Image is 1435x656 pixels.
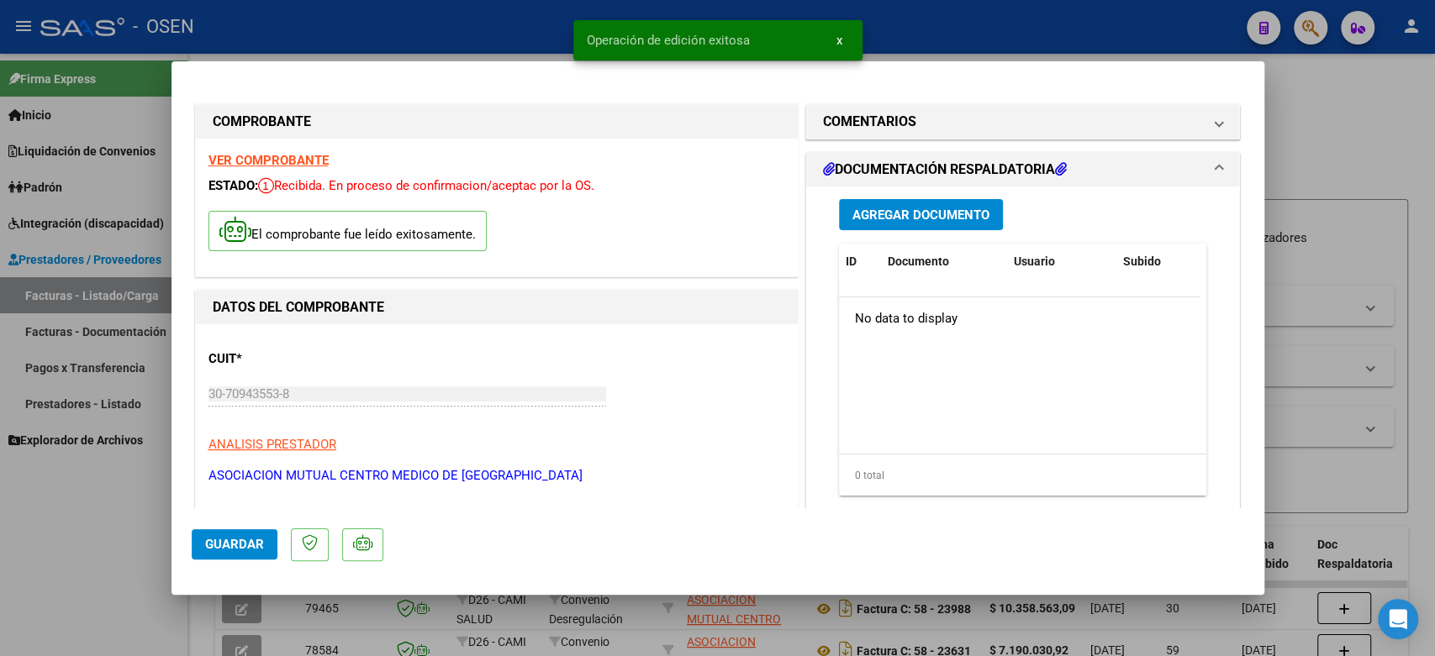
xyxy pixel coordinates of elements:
[1116,244,1200,280] datatable-header-cell: Subido
[881,244,1007,280] datatable-header-cell: Documento
[1014,255,1055,268] span: Usuario
[839,244,881,280] datatable-header-cell: ID
[208,437,336,452] span: ANALISIS PRESTADOR
[823,160,1067,180] h1: DOCUMENTACIÓN RESPALDATORIA
[1123,255,1161,268] span: Subido
[846,255,857,268] span: ID
[208,211,487,252] p: El comprobante fue leído exitosamente.
[839,454,1207,496] div: 0 total
[1378,599,1418,639] div: Open Intercom Messenger
[208,153,329,168] a: VER COMPROBANTE
[836,33,842,48] span: x
[839,297,1200,339] div: No data to display
[213,299,384,315] strong: DATOS DEL COMPROBANTE
[208,466,785,485] p: ASOCIACION MUTUAL CENTRO MEDICO DE [GEOGRAPHIC_DATA]
[823,112,916,132] h1: COMENTARIOS
[213,113,311,129] strong: COMPROBANTE
[806,186,1240,535] div: DOCUMENTACIÓN RESPALDATORIA
[823,25,856,55] button: x
[258,178,594,193] span: Recibida. En proceso de confirmacion/aceptac por la OS.
[587,32,750,49] span: Operación de edición exitosa
[208,349,382,369] p: CUIT
[839,199,1003,230] button: Agregar Documento
[205,537,264,552] span: Guardar
[208,178,258,193] span: ESTADO:
[888,255,949,268] span: Documento
[806,105,1240,139] mat-expansion-panel-header: COMENTARIOS
[852,207,989,223] span: Agregar Documento
[806,153,1240,186] mat-expansion-panel-header: DOCUMENTACIÓN RESPALDATORIA
[1007,244,1116,280] datatable-header-cell: Usuario
[192,529,277,559] button: Guardar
